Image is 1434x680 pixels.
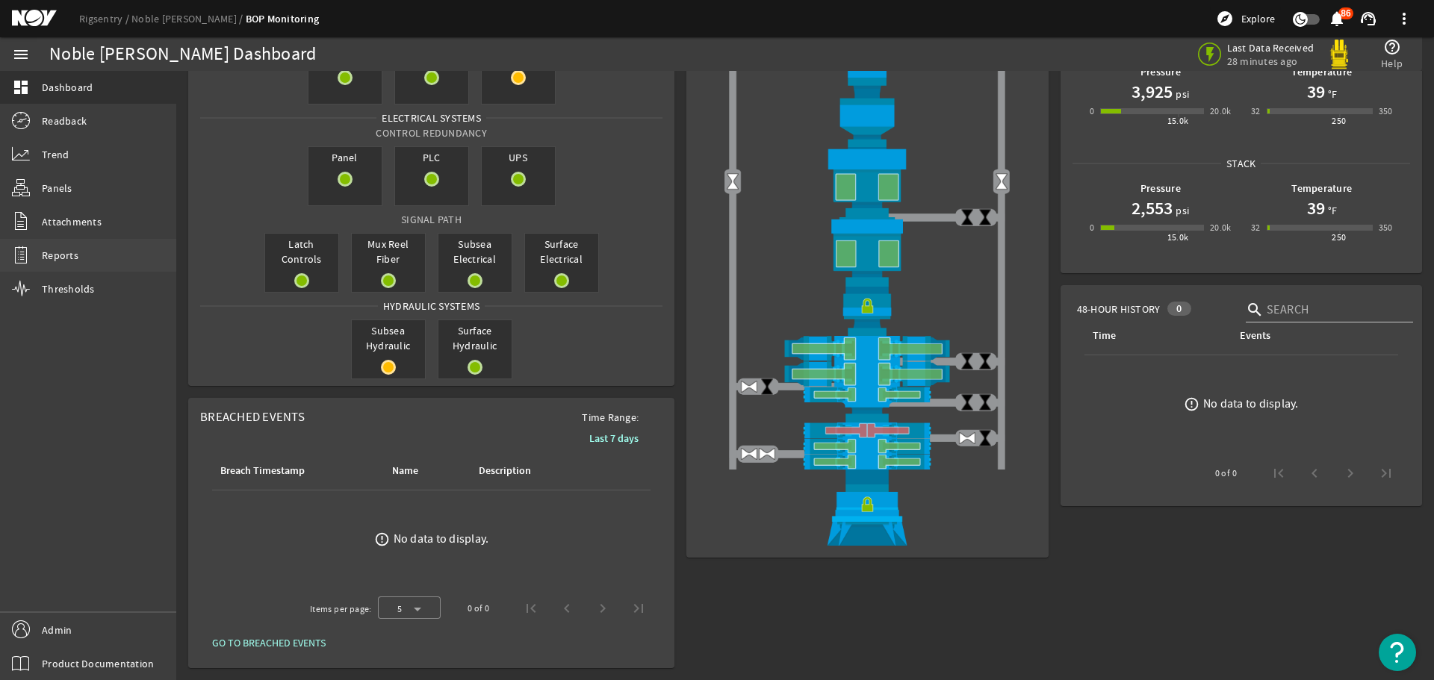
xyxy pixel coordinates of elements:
[976,429,994,447] img: ValveClose.png
[1215,466,1237,481] div: 0 of 0
[718,454,1016,470] img: PipeRamOpen.png
[352,234,425,269] span: Mux Reel Fiber
[1328,10,1346,28] mat-icon: notifications
[1132,80,1173,104] h1: 3,925
[79,12,131,25] a: Rigsentry
[1332,113,1346,128] div: 250
[718,470,1016,546] img: WellheadConnectorLock.png
[42,181,72,196] span: Panels
[1210,104,1232,119] div: 20.0k
[392,463,418,479] div: Name
[1173,203,1189,218] span: psi
[1291,181,1352,196] b: Temperature
[42,214,102,229] span: Attachments
[758,378,776,396] img: ValveClose.png
[577,425,651,452] button: Last 7 days
[438,234,512,269] span: Subsea Electrical
[1167,302,1191,316] div: 0
[1077,302,1161,316] span: 48-Hour History
[468,601,489,616] div: 0 of 0
[724,173,742,191] img: Valve2Open.png
[1210,220,1232,235] div: 20.0k
[1221,156,1261,171] span: Stack
[718,147,1016,217] img: UpperAnnularOpen.png
[718,387,1016,402] img: PipeRamOpen.png
[1227,54,1314,68] span: 28 minutes ago
[1140,65,1181,79] b: Pressure
[438,320,512,356] span: Surface Hydraulic
[42,147,69,162] span: Trend
[265,234,338,269] span: Latch Controls
[1379,634,1416,671] button: Open Resource Center
[718,438,1016,454] img: PipeRamOpen.png
[993,173,1011,191] img: Valve2Open.png
[718,217,1016,286] img: LowerAnnularOpen.png
[1246,301,1264,319] i: search
[718,361,1016,387] img: ShearRamOpen.png
[718,336,1016,361] img: ShearRamOpen.png
[218,463,372,479] div: Breach Timestamp
[958,208,976,226] img: ValveClose.png
[49,47,316,62] div: Noble [PERSON_NAME] Dashboard
[1132,196,1173,220] h1: 2,553
[1325,87,1338,102] span: °F
[758,445,776,463] img: ValveOpen.png
[1093,328,1116,344] div: Time
[42,281,95,296] span: Thresholds
[1379,104,1393,119] div: 350
[1090,328,1220,344] div: Time
[589,431,639,446] b: Last 7 days
[1238,328,1386,344] div: Events
[479,463,531,479] div: Description
[1090,220,1094,235] div: 0
[570,410,651,425] span: Time Range:
[390,463,459,479] div: Name
[718,402,1016,422] img: BopBodyShearBottom.png
[1203,396,1299,411] div: No data to display.
[1386,1,1422,37] button: more_vert
[1379,220,1393,235] div: 350
[310,602,372,617] div: Items per page:
[1291,65,1352,79] b: Temperature
[958,393,976,411] img: ValveClose.png
[1381,56,1403,71] span: Help
[42,656,154,671] span: Product Documentation
[525,234,598,269] span: Surface Electrical
[220,463,305,479] div: Breach Timestamp
[718,78,1016,147] img: FlexJoint.png
[1251,104,1261,119] div: 32
[1383,38,1401,56] mat-icon: help_outline
[718,287,1016,336] img: RiserConnectorLock.png
[958,429,976,447] img: ValveOpen.png
[352,320,425,356] span: Subsea Hydraulic
[401,213,462,226] span: Signal Path
[376,126,487,140] span: Control Redundancy
[1140,181,1181,196] b: Pressure
[1307,196,1325,220] h1: 39
[482,147,555,168] span: UPS
[1307,80,1325,104] h1: 39
[976,208,994,226] img: ValveClose.png
[1332,230,1346,245] div: 250
[131,12,246,25] a: Noble [PERSON_NAME]
[1251,220,1261,235] div: 32
[1241,11,1275,26] span: Explore
[718,422,1016,438] img: PipeRamClose.png
[1167,230,1189,245] div: 15.0k
[1359,10,1377,28] mat-icon: support_agent
[976,393,994,411] img: ValveClose.png
[1216,10,1234,28] mat-icon: explore
[976,352,994,370] img: ValveClose.png
[1173,87,1189,102] span: psi
[42,80,93,95] span: Dashboard
[740,378,758,396] img: ValveOpen.png
[1325,203,1338,218] span: °F
[246,12,320,26] a: BOP Monitoring
[1184,396,1199,412] mat-icon: error_outline
[1210,7,1281,31] button: Explore
[740,445,758,463] img: ValveOpen.png
[42,113,87,128] span: Readback
[12,46,30,63] mat-icon: menu
[374,531,390,547] mat-icon: error_outline
[477,463,583,479] div: Description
